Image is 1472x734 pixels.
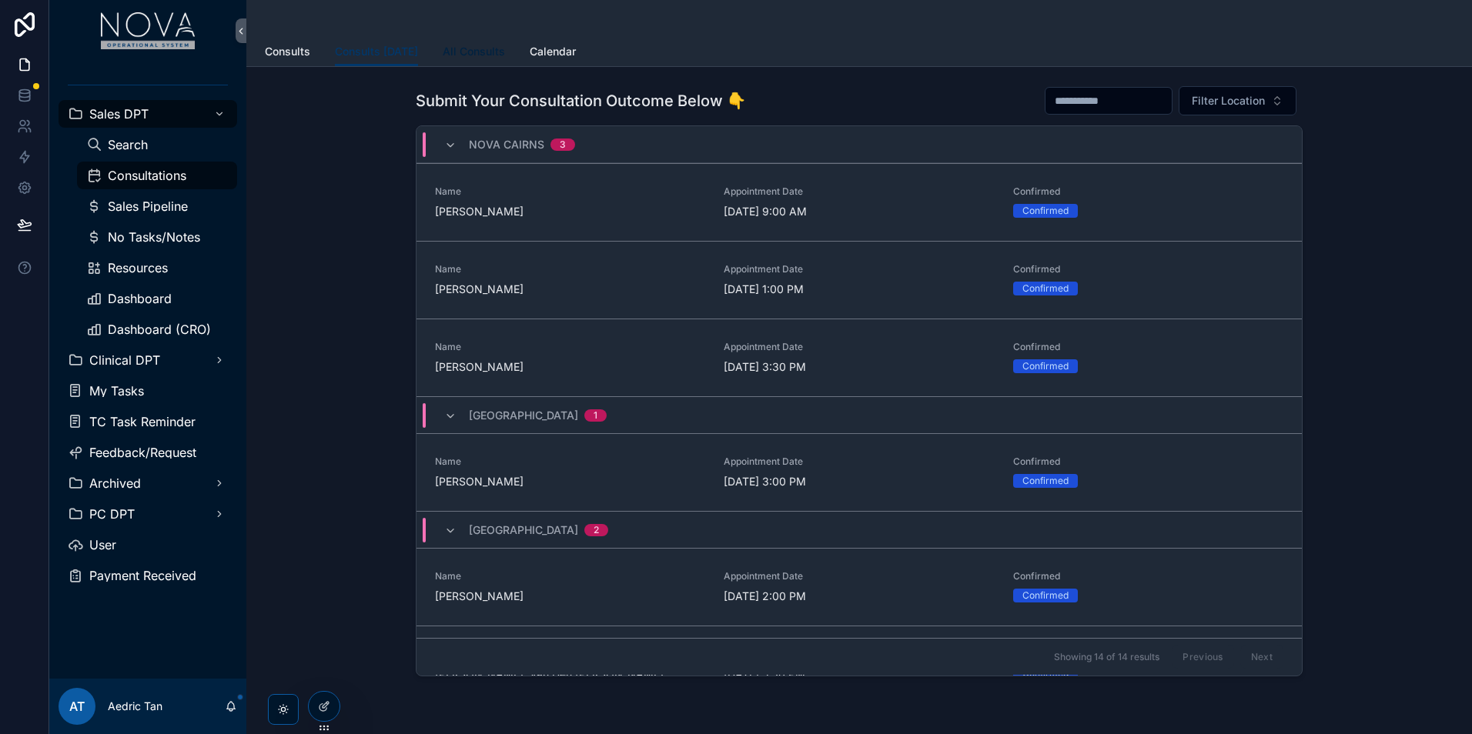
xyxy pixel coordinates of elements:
span: Appointment Date [724,570,994,582]
span: AT [69,697,85,716]
span: Appointment Date [724,455,994,468]
a: Name[PERSON_NAME]Appointment Date[DATE] 3:30 PMConfirmedConfirmed [417,319,1302,396]
span: Name [435,341,705,353]
span: Name [435,263,705,275]
div: 2 [594,524,599,536]
span: [PERSON_NAME] [435,359,705,375]
span: [GEOGRAPHIC_DATA] [469,522,578,538]
span: Appointment Date [724,263,994,275]
div: Confirmed [1022,359,1069,373]
a: Sales DPT [59,100,237,128]
a: Consults [265,38,310,68]
span: Filter Location [1192,93,1265,108]
span: [PERSON_NAME] [435,204,705,219]
span: [DATE] 3:30 PM [724,359,994,375]
span: Sales Pipeline [108,200,188,212]
a: Dashboard [77,285,237,312]
span: No Tasks/Notes [108,231,200,243]
span: Payment Received [89,569,196,582]
span: Name [435,185,705,198]
span: [GEOGRAPHIC_DATA] [469,408,578,423]
span: Feedback/Request [89,446,196,459]
a: Consults [DATE] [335,38,418,67]
a: TC Task Reminder [59,408,237,435]
div: 3 [560,138,566,151]
a: Sales Pipeline [77,192,237,220]
a: Clinical DPT [59,346,237,374]
a: Calendar [530,38,576,68]
span: Resources [108,262,168,274]
span: Appointment Date [724,185,994,198]
a: Feedback/Request [59,439,237,466]
span: [DATE] 9:00 AM [724,204,994,219]
span: Consults [265,44,310,59]
h1: Submit Your Consultation Outcome Below 👇 [416,90,746,112]
span: Appointment Date [724,341,994,353]
span: [DATE] 3:00 PM [724,474,994,489]
a: Name[PERSON_NAME] Van Den [PERSON_NAME]Appointment Date[DATE] 5:30 PMConfirmedConfirmed [417,626,1302,703]
a: Search [77,131,237,158]
div: scrollable content [49,62,246,609]
a: Resources [77,254,237,282]
span: Confirmed [1013,455,1283,468]
span: Showing 14 of 14 results [1054,651,1159,663]
span: Name [435,455,705,468]
a: Name[PERSON_NAME]Appointment Date[DATE] 3:00 PMConfirmedConfirmed [417,433,1302,511]
span: Calendar [530,44,576,59]
span: Confirmed [1013,341,1283,353]
a: Dashboard (CRO) [77,315,237,343]
span: Confirmed [1013,570,1283,582]
span: Dashboard (CRO) [108,323,211,335]
span: Archived [89,477,141,489]
span: Search [108,138,148,151]
span: Dashboard [108,292,172,305]
span: TC Task Reminder [89,415,196,428]
span: Consultations [108,169,186,182]
span: My Tasks [89,385,144,397]
a: All Consults [443,38,505,68]
span: [DATE] 2:00 PM [724,589,994,604]
a: Name[PERSON_NAME]Appointment Date[DATE] 2:00 PMConfirmedConfirmed [417,548,1302,626]
a: Name[PERSON_NAME]Appointment Date[DATE] 1:00 PMConfirmedConfirmed [417,241,1302,319]
div: Confirmed [1022,282,1069,295]
div: Confirmed [1022,474,1069,488]
span: [PERSON_NAME] [435,589,705,604]
a: Payment Received [59,562,237,589]
span: Confirmed [1013,263,1283,275]
p: Aedric Tan [108,699,162,714]
div: Confirmed [1022,204,1069,218]
span: Consults [DATE] [335,44,418,59]
span: Clinical DPT [89,354,160,366]
span: [DATE] 1:00 PM [724,282,994,297]
span: Sales DPT [89,108,149,120]
span: [PERSON_NAME] [435,282,705,297]
a: Archived [59,469,237,497]
a: No Tasks/Notes [77,223,237,251]
div: Confirmed [1022,589,1069,602]
a: User [59,531,237,559]
a: Consultations [77,162,237,189]
div: 1 [594,409,597,422]
a: PC DPT [59,500,237,528]
button: Select Button [1179,86,1296,115]
a: Name[PERSON_NAME]Appointment Date[DATE] 9:00 AMConfirmedConfirmed [417,163,1302,241]
span: PC DPT [89,508,135,520]
img: App logo [101,12,196,49]
span: Nova Cairns [469,137,544,152]
span: User [89,539,116,551]
span: All Consults [443,44,505,59]
span: [PERSON_NAME] [435,474,705,489]
span: Confirmed [1013,185,1283,198]
span: Name [435,570,705,582]
a: My Tasks [59,377,237,405]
